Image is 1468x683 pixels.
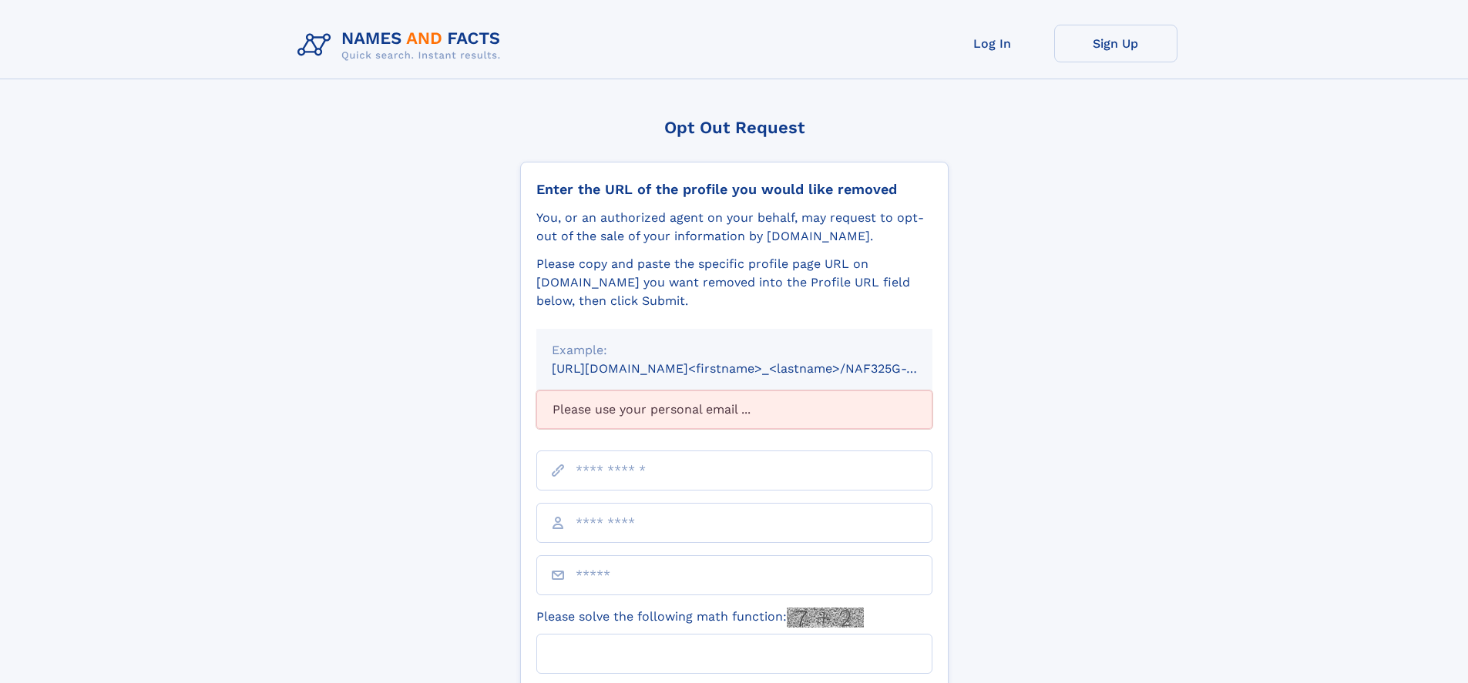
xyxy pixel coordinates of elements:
a: Log In [931,25,1054,62]
div: Please use your personal email ... [536,390,932,429]
div: Opt Out Request [520,118,949,137]
img: Logo Names and Facts [291,25,513,66]
a: Sign Up [1054,25,1177,62]
div: Enter the URL of the profile you would like removed [536,181,932,198]
small: [URL][DOMAIN_NAME]<firstname>_<lastname>/NAF325G-xxxxxxxx [552,361,962,376]
div: Please copy and paste the specific profile page URL on [DOMAIN_NAME] you want removed into the Pr... [536,255,932,310]
label: Please solve the following math function: [536,608,864,628]
div: Example: [552,341,917,360]
div: You, or an authorized agent on your behalf, may request to opt-out of the sale of your informatio... [536,209,932,246]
